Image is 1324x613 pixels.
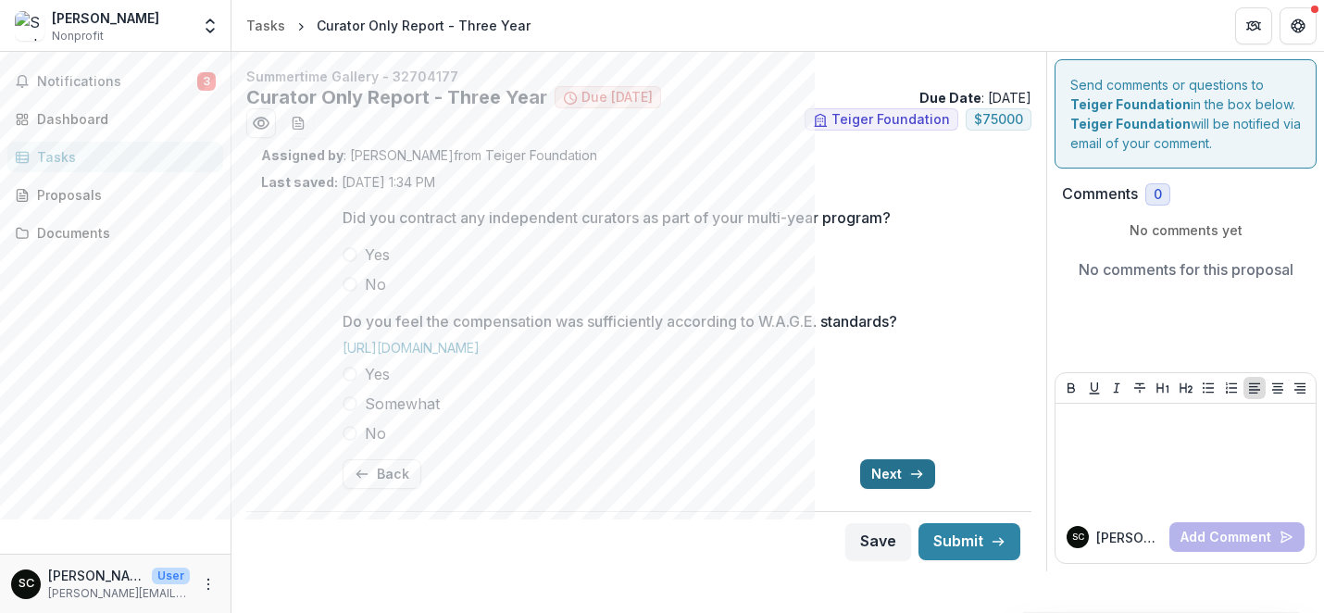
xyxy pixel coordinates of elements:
a: Tasks [239,12,293,39]
button: Preview 6dcd1e65-f41b-4975-a5ba-87753e5c7e86.pdf [246,108,276,138]
strong: Assigned by [261,147,343,163]
div: Send comments or questions to in the box below. will be notified via email of your comment. [1055,59,1317,169]
button: Heading 1 [1152,377,1174,399]
button: Add Comment [1169,522,1305,552]
span: 0 [1154,187,1162,203]
p: User [152,568,190,584]
button: Heading 2 [1175,377,1197,399]
button: Save [845,523,911,560]
span: Yes [365,244,390,266]
img: Sophia Cosmadopoulos [15,11,44,41]
strong: Teiger Foundation [1070,96,1191,112]
button: More [197,573,219,595]
button: Strike [1129,377,1151,399]
strong: Teiger Foundation [1070,116,1191,131]
div: [PERSON_NAME] [52,8,159,28]
button: Bullet List [1197,377,1219,399]
button: Italicize [1105,377,1128,399]
a: Dashboard [7,104,223,134]
nav: breadcrumb [239,12,538,39]
p: No comments for this proposal [1079,258,1293,281]
span: Notifications [37,74,197,90]
button: Open entity switcher [197,7,223,44]
button: Align Right [1289,377,1311,399]
button: Next [860,459,935,489]
h2: Curator Only Report - Three Year [246,86,547,108]
p: Summertime Gallery - 32704177 [246,67,1031,86]
strong: Due Date [919,90,981,106]
p: [PERSON_NAME][EMAIL_ADDRESS][DOMAIN_NAME] [48,585,190,602]
p: [PERSON_NAME] [48,566,144,585]
span: 3 [197,72,216,91]
div: SOPHIA COSMADOPOULOS [1072,532,1084,542]
span: Teiger Foundation [831,112,950,128]
button: Underline [1083,377,1105,399]
a: Tasks [7,142,223,172]
h2: Comments [1062,185,1138,203]
div: SOPHIA COSMADOPOULOS [19,578,34,590]
button: Back [343,459,421,489]
button: Align Center [1267,377,1289,399]
span: $ 75000 [974,112,1023,128]
div: Curator Only Report - Three Year [317,16,531,35]
span: Somewhat [365,393,440,415]
p: No comments yet [1062,220,1309,240]
button: Partners [1235,7,1272,44]
span: Yes [365,363,390,385]
p: Did you contract any independent curators as part of your multi-year program? [343,206,891,229]
span: Due [DATE] [581,90,653,106]
a: [URL][DOMAIN_NAME] [343,340,480,356]
div: Dashboard [37,109,208,129]
button: Ordered List [1220,377,1243,399]
button: Align Left [1243,377,1266,399]
p: : [PERSON_NAME] from Teiger Foundation [261,145,1017,165]
p: Do you feel the compensation was sufficiently according to W.A.G.E. standards? [343,310,897,332]
span: No [365,422,386,444]
span: No [365,273,386,295]
div: Documents [37,223,208,243]
a: Proposals [7,180,223,210]
span: Nonprofit [52,28,104,44]
strong: Last saved: [261,174,338,190]
div: Proposals [37,185,208,205]
a: Documents [7,218,223,248]
button: Bold [1060,377,1082,399]
div: Tasks [37,147,208,167]
button: Notifications3 [7,67,223,96]
button: Submit [918,523,1020,560]
p: [DATE] 1:34 PM [261,172,435,192]
p: : [DATE] [919,88,1031,107]
button: Get Help [1280,7,1317,44]
button: download-word-button [283,108,313,138]
div: Tasks [246,16,285,35]
p: [PERSON_NAME] [1096,528,1162,547]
